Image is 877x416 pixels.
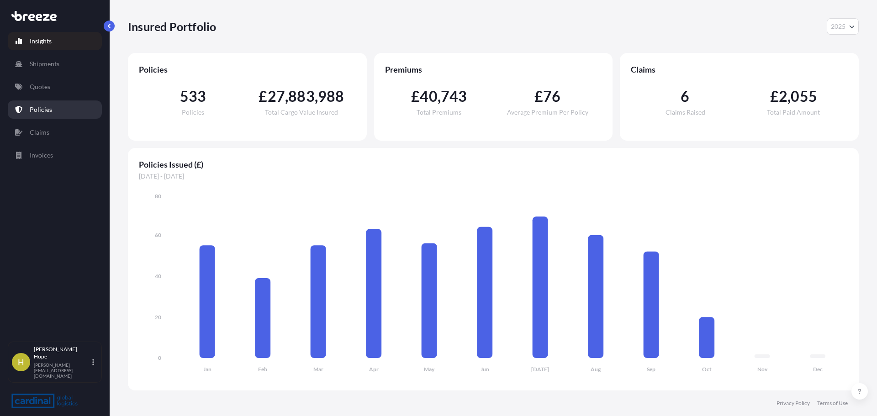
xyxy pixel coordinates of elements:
span: £ [770,89,779,104]
p: [PERSON_NAME][EMAIL_ADDRESS][DOMAIN_NAME] [34,362,90,379]
p: Claims [30,128,49,137]
a: Shipments [8,55,102,73]
span: £ [534,89,543,104]
span: 27 [268,89,285,104]
span: , [438,89,441,104]
span: 055 [791,89,817,104]
span: Total Premiums [417,109,461,116]
span: 2 [779,89,787,104]
tspan: 60 [155,232,161,238]
span: Total Paid Amount [767,109,820,116]
span: 988 [318,89,344,104]
tspan: 40 [155,273,161,279]
tspan: Nov [757,366,768,373]
p: [PERSON_NAME] Hope [34,346,90,360]
tspan: Mar [313,366,323,373]
span: £ [411,89,420,104]
tspan: Apr [369,366,379,373]
span: Policies [182,109,204,116]
p: Insights [30,37,52,46]
span: Claims [631,64,848,75]
tspan: Sep [647,366,655,373]
a: Quotes [8,78,102,96]
p: Quotes [30,82,50,91]
tspan: 0 [158,354,161,361]
span: [DATE] - [DATE] [139,172,848,181]
span: 743 [441,89,467,104]
tspan: May [424,366,435,373]
span: Premiums [385,64,602,75]
span: 40 [420,89,437,104]
p: Invoices [30,151,53,160]
tspan: Jan [203,366,211,373]
span: Claims Raised [666,109,705,116]
tspan: 80 [155,193,161,200]
p: Policies [30,105,52,114]
span: , [315,89,318,104]
span: 76 [543,89,560,104]
a: Policies [8,100,102,119]
tspan: Jun [481,366,489,373]
tspan: Aug [591,366,601,373]
tspan: Feb [258,366,267,373]
span: 6 [681,89,689,104]
p: Shipments [30,59,59,68]
tspan: [DATE] [531,366,549,373]
span: 883 [288,89,315,104]
a: Terms of Use [817,400,848,407]
span: Policies Issued (£) [139,159,848,170]
span: 533 [180,89,206,104]
span: H [18,358,24,367]
button: Year Selector [827,18,859,35]
a: Insights [8,32,102,50]
a: Claims [8,123,102,142]
tspan: Oct [702,366,712,373]
span: Total Cargo Value Insured [265,109,338,116]
span: , [787,89,791,104]
span: Average Premium Per Policy [507,109,588,116]
a: Invoices [8,146,102,164]
span: Policies [139,64,356,75]
span: , [285,89,288,104]
tspan: Dec [813,366,823,373]
img: organization-logo [11,394,78,408]
span: £ [259,89,267,104]
tspan: 20 [155,314,161,321]
p: Insured Portfolio [128,19,216,34]
span: 2025 [831,22,845,31]
a: Privacy Policy [777,400,810,407]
